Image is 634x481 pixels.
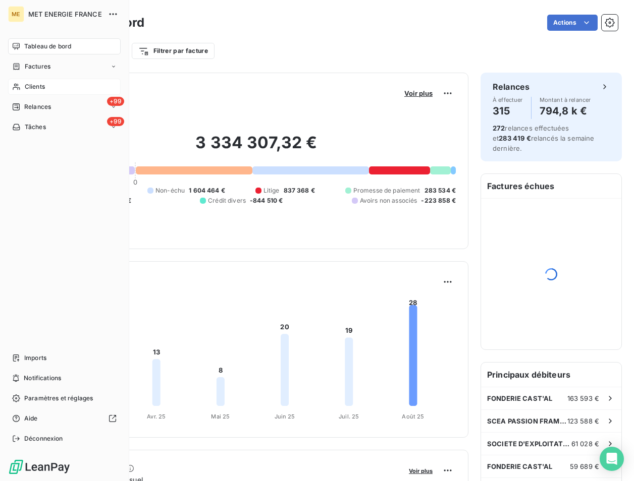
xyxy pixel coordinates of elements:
[8,390,121,406] a: Paramètres et réglages
[24,353,46,363] span: Imports
[24,434,63,443] span: Déconnexion
[250,196,283,205] span: -844 510 €
[487,417,567,425] span: SCEA PASSION FRAMBOISES
[275,413,295,420] tspan: Juin 25
[208,196,246,205] span: Crédit divers
[406,466,436,475] button: Voir plus
[481,174,621,198] h6: Factures échues
[107,117,124,126] span: +99
[499,134,531,142] span: 283 419 €
[547,15,598,31] button: Actions
[24,394,93,403] span: Paramètres et réglages
[57,133,456,163] h2: 3 334 307,32 €
[493,124,505,132] span: 272
[107,97,124,106] span: +99
[189,186,225,195] span: 1 604 464 €
[487,440,571,448] span: SOCIETE D'EXPLOITATION DES MARCHES COMMUNAUX
[8,79,121,95] a: Clients
[567,417,599,425] span: 123 588 €
[493,97,523,103] span: À effectuer
[24,414,38,423] span: Aide
[540,103,591,119] h4: 794,8 k €
[401,89,436,98] button: Voir plus
[8,350,121,366] a: Imports
[487,462,552,470] span: FONDERIE CAST'AL
[8,58,121,75] a: Factures
[421,196,456,205] span: -223 858 €
[8,99,121,115] a: +99Relances
[425,186,456,195] span: 283 534 €
[25,62,50,71] span: Factures
[571,440,599,448] span: 61 028 €
[24,102,51,111] span: Relances
[211,413,230,420] tspan: Mai 25
[8,6,24,22] div: ME
[25,82,45,91] span: Clients
[339,413,359,420] tspan: Juil. 25
[570,462,599,470] span: 59 689 €
[147,413,166,420] tspan: Avr. 25
[404,89,433,97] span: Voir plus
[8,38,121,54] a: Tableau de bord
[8,459,71,475] img: Logo LeanPay
[25,123,46,132] span: Tâches
[353,186,420,195] span: Promesse de paiement
[263,186,280,195] span: Litige
[132,43,215,59] button: Filtrer par facture
[8,119,121,135] a: +99Tâches
[28,10,102,18] span: MET ENERGIE FRANCE
[481,363,621,387] h6: Principaux débiteurs
[8,410,121,427] a: Aide
[360,196,417,205] span: Avoirs non associés
[402,413,424,420] tspan: Août 25
[567,394,599,402] span: 163 593 €
[600,447,624,471] div: Open Intercom Messenger
[540,97,591,103] span: Montant à relancer
[493,81,530,93] h6: Relances
[493,124,595,152] span: relances effectuées et relancés la semaine dernière.
[24,374,61,383] span: Notifications
[24,42,71,51] span: Tableau de bord
[493,103,523,119] h4: 315
[409,467,433,474] span: Voir plus
[155,186,185,195] span: Non-échu
[133,178,137,186] span: 0
[284,186,315,195] span: 837 368 €
[487,394,552,402] span: FONDERIE CAST'AL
